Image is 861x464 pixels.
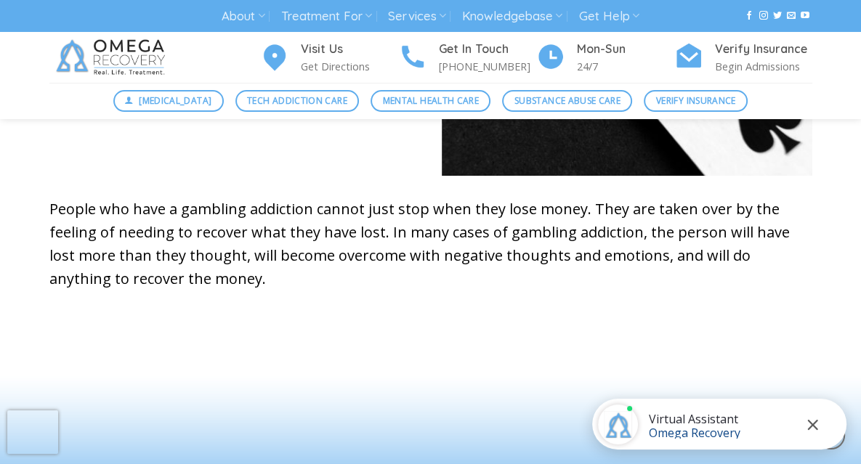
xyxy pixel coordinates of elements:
h4: Mon-Sun [577,40,674,59]
a: Follow on YouTube [801,11,809,21]
a: Tech Addiction Care [235,90,360,112]
a: Follow on Instagram [759,11,767,21]
a: Knowledgebase [462,3,562,30]
a: Services [388,3,445,30]
a: Follow on Facebook [745,11,753,21]
p: Get Directions [301,58,398,75]
span: [MEDICAL_DATA] [139,94,211,107]
a: Treatment For [281,3,372,30]
h4: Verify Insurance [715,40,812,59]
a: Verify Insurance Begin Admissions [674,40,812,76]
a: Get In Touch [PHONE_NUMBER] [398,40,536,76]
a: About [222,3,264,30]
p: 24/7 [577,58,674,75]
span: Substance Abuse Care [514,94,621,107]
p: People who have a gambling addiction cannot just stop when they lose money. They are taken over b... [49,198,812,290]
a: Send us an email [787,11,796,21]
p: Begin Admissions [715,58,812,75]
a: Follow on Twitter [773,11,782,21]
h4: Visit Us [301,40,398,59]
img: Omega Recovery [49,32,177,83]
a: Substance Abuse Care [502,90,632,112]
a: Get Help [579,3,639,30]
h4: Get In Touch [439,40,536,59]
a: Visit Us Get Directions [260,40,398,76]
a: [MEDICAL_DATA] [113,90,224,112]
span: Mental Health Care [383,94,479,107]
span: Verify Insurance [656,94,736,107]
a: Mental Health Care [371,90,490,112]
span: Tech Addiction Care [247,94,347,107]
p: [PHONE_NUMBER] [439,58,536,75]
a: Verify Insurance [644,90,748,112]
